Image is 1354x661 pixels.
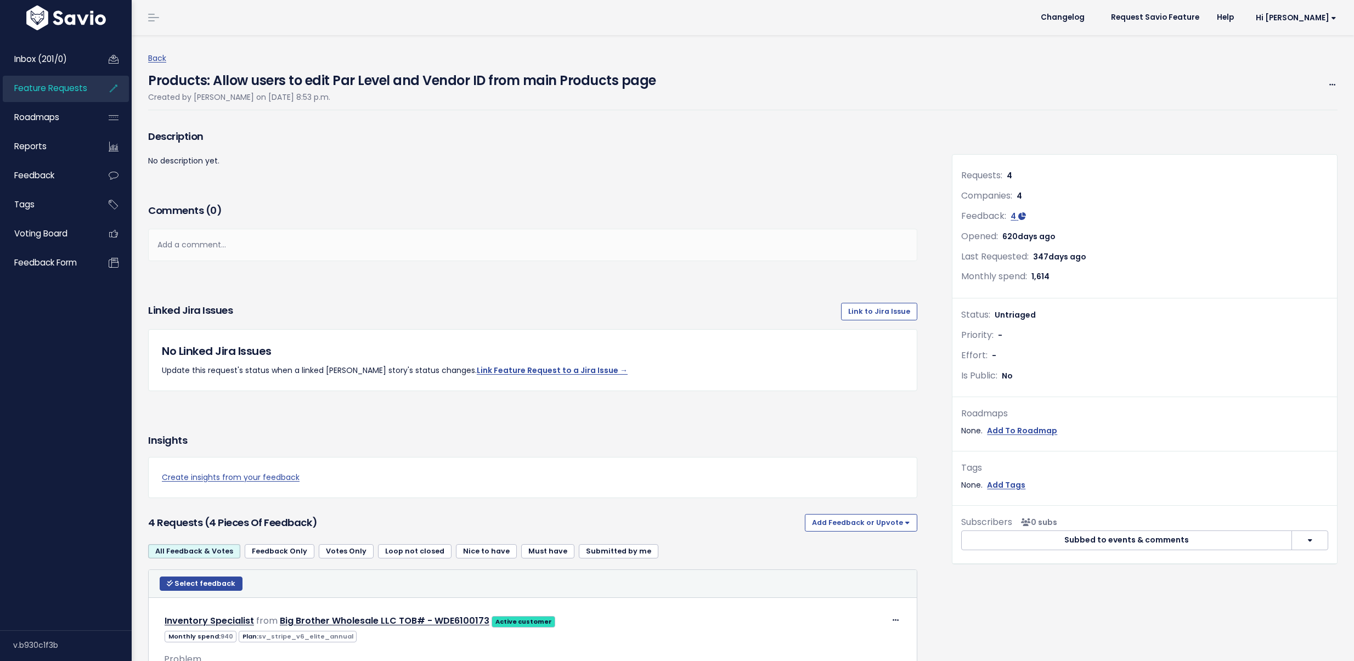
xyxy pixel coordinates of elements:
[14,257,77,268] span: Feedback form
[3,47,91,72] a: Inbox (201/0)
[221,632,233,641] span: 940
[961,478,1328,492] div: None.
[961,270,1027,283] span: Monthly spend:
[14,170,54,181] span: Feedback
[961,530,1292,550] button: Subbed to events & comments
[14,140,47,152] span: Reports
[495,617,552,626] strong: Active customer
[961,329,994,341] span: Priority:
[245,544,314,558] a: Feedback Only
[1033,251,1086,262] span: 347
[148,129,917,144] h3: Description
[1011,211,1026,222] a: 4
[1031,271,1050,282] span: 1,614
[378,544,452,558] a: Loop not closed
[162,343,904,359] h5: No Linked Jira Issues
[3,250,91,275] a: Feedback form
[1041,14,1085,21] span: Changelog
[14,53,67,65] span: Inbox (201/0)
[961,406,1328,422] div: Roadmaps
[148,433,187,448] h3: Insights
[165,614,254,627] a: Inventory Specialist
[3,192,91,217] a: Tags
[239,631,357,642] span: Plan:
[998,330,1002,341] span: -
[148,92,330,103] span: Created by [PERSON_NAME] on [DATE] 8:53 p.m.
[961,516,1012,528] span: Subscribers
[961,349,988,361] span: Effort:
[805,514,917,532] button: Add Feedback or Upvote
[1002,231,1056,242] span: 620
[961,169,1002,182] span: Requests:
[3,163,91,188] a: Feedback
[148,53,166,64] a: Back
[148,544,240,558] a: All Feedback & Votes
[987,424,1057,438] a: Add To Roadmap
[3,105,91,130] a: Roadmaps
[162,364,904,377] p: Update this request's status when a linked [PERSON_NAME] story's status changes.
[3,134,91,159] a: Reports
[961,460,1328,476] div: Tags
[1007,170,1012,181] span: 4
[14,199,35,210] span: Tags
[961,210,1006,222] span: Feedback:
[579,544,658,558] a: Submitted by me
[1002,370,1013,381] span: No
[961,230,998,242] span: Opened:
[14,82,87,94] span: Feature Requests
[1208,9,1243,26] a: Help
[24,5,109,30] img: logo-white.9d6f32f41409.svg
[987,478,1025,492] a: Add Tags
[1011,211,1016,222] span: 4
[477,365,628,376] a: Link Feature Request to a Jira Issue →
[521,544,574,558] a: Must have
[841,303,917,320] a: Link to Jira Issue
[992,350,996,361] span: -
[148,65,656,91] h4: Products: Allow users to edit Par Level and Vendor ID from main Products page
[1017,190,1022,201] span: 4
[148,203,917,218] h3: Comments ( )
[256,614,278,627] span: from
[319,544,374,558] a: Votes Only
[3,221,91,246] a: Voting Board
[13,631,132,659] div: v.b930c1f3b
[961,189,1012,202] span: Companies:
[456,544,517,558] a: Nice to have
[1102,9,1208,26] a: Request Savio Feature
[961,308,990,321] span: Status:
[148,154,917,168] p: No description yet.
[165,631,236,642] span: Monthly spend:
[1243,9,1345,26] a: Hi [PERSON_NAME]
[961,250,1029,263] span: Last Requested:
[1017,517,1057,528] span: <p><strong>Subscribers</strong><br><br> No subscribers yet<br> </p>
[1018,231,1056,242] span: days ago
[148,515,800,530] h3: 4 Requests (4 pieces of Feedback)
[162,471,904,484] a: Create insights from your feedback
[280,614,489,627] a: Big Brother Wholesale LLC TOB# - WDE6100173
[14,111,59,123] span: Roadmaps
[1256,14,1336,22] span: Hi [PERSON_NAME]
[148,303,233,320] h3: Linked Jira issues
[14,228,67,239] span: Voting Board
[148,229,917,261] div: Add a comment...
[3,76,91,101] a: Feature Requests
[210,204,217,217] span: 0
[961,369,997,382] span: Is Public:
[995,309,1036,320] span: Untriaged
[1048,251,1086,262] span: days ago
[258,632,353,641] span: sv_stripe_v6_elite_annual
[174,579,235,588] span: Select feedback
[160,577,242,591] button: Select feedback
[961,424,1328,438] div: None.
